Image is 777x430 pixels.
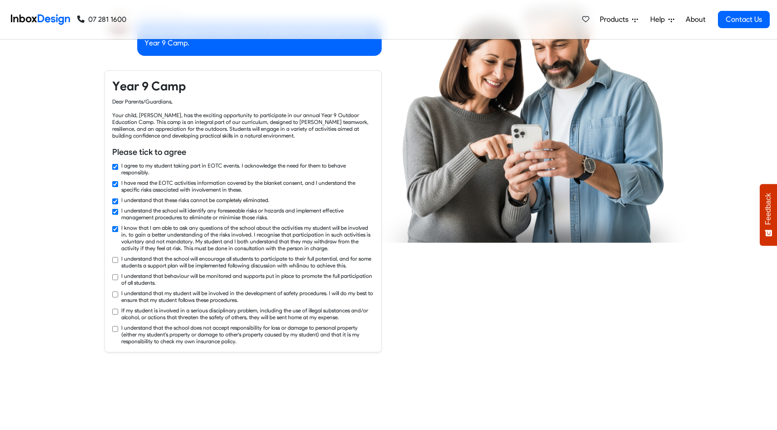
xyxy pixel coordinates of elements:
[600,14,632,25] span: Products
[596,10,642,29] a: Products
[760,184,777,246] button: Feedback - Show survey
[121,179,374,193] label: I have read the EOTC activities information covered by the blanket consent, and I understand the ...
[112,98,374,139] div: Dear Parents/Guardians, Your child, [PERSON_NAME], has the exciting opportunity to participate in...
[112,78,374,94] h4: Year 9 Camp
[650,14,668,25] span: Help
[121,197,269,203] label: I understand that these risks cannot be completely eliminated.
[121,307,374,321] label: If my student is involved in a serious disciplinary problem, including the use of illegal substan...
[718,11,770,28] a: Contact Us
[121,162,374,176] label: I agree to my student taking part in EOTC events. I acknowledge the need for them to behave respo...
[121,224,374,252] label: I know that I am able to ask any questions of the school about the activities my student will be ...
[121,324,374,345] label: I understand that the school does not accept responsibility for loss or damage to personal proper...
[121,290,374,303] label: I understand that my student will be involved in the development of safety procedures. I will do ...
[764,193,772,225] span: Feedback
[121,207,374,221] label: I understand the school will identify any foreseeable risks or hazards and implement effective ma...
[112,146,374,158] h6: Please tick to agree
[647,10,678,29] a: Help
[683,10,708,29] a: About
[77,14,126,25] a: 07 281 1600
[121,272,374,286] label: I understand that behaviour will be monitored and supports put in place to promote the full parti...
[121,255,374,269] label: I understand that the school will encourage all students to participate to their full potential, ...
